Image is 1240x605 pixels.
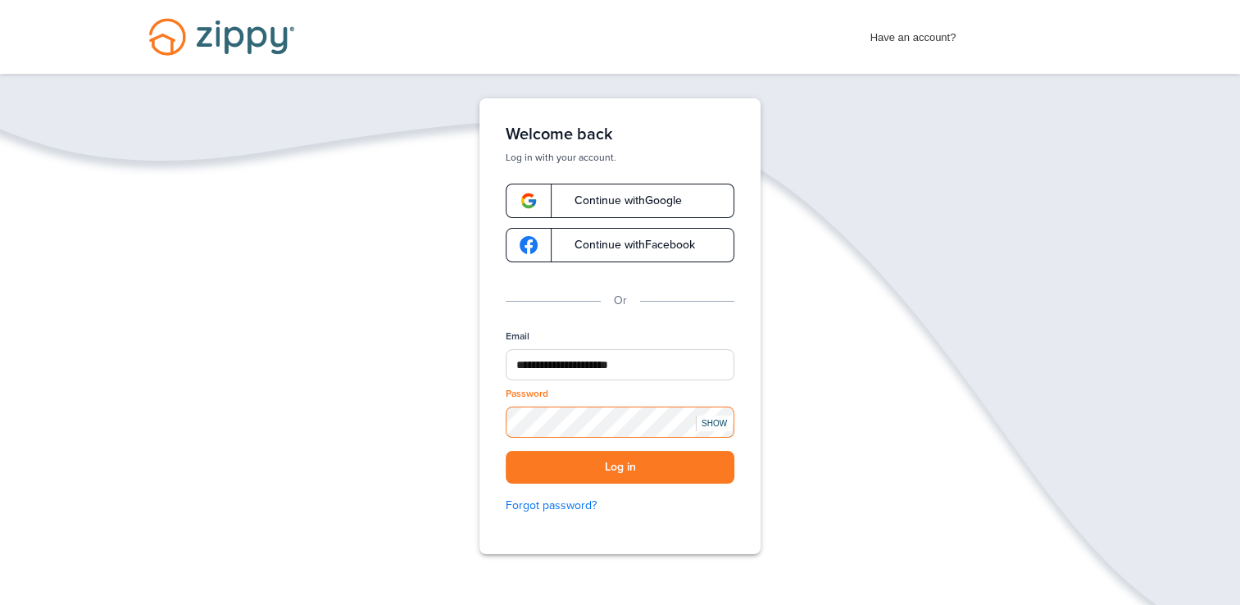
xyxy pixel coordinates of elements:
[506,330,529,343] label: Email
[506,407,734,438] input: Password
[558,239,695,251] span: Continue with Facebook
[520,236,538,254] img: google-logo
[696,416,732,431] div: SHOW
[506,387,548,401] label: Password
[506,228,734,262] a: google-logoContinue withFacebook
[506,125,734,144] h1: Welcome back
[520,192,538,210] img: google-logo
[506,451,734,484] button: Log in
[506,497,734,515] a: Forgot password?
[614,292,627,310] p: Or
[558,195,682,207] span: Continue with Google
[506,151,734,164] p: Log in with your account.
[506,184,734,218] a: google-logoContinue withGoogle
[870,20,956,47] span: Have an account?
[506,349,734,380] input: Email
